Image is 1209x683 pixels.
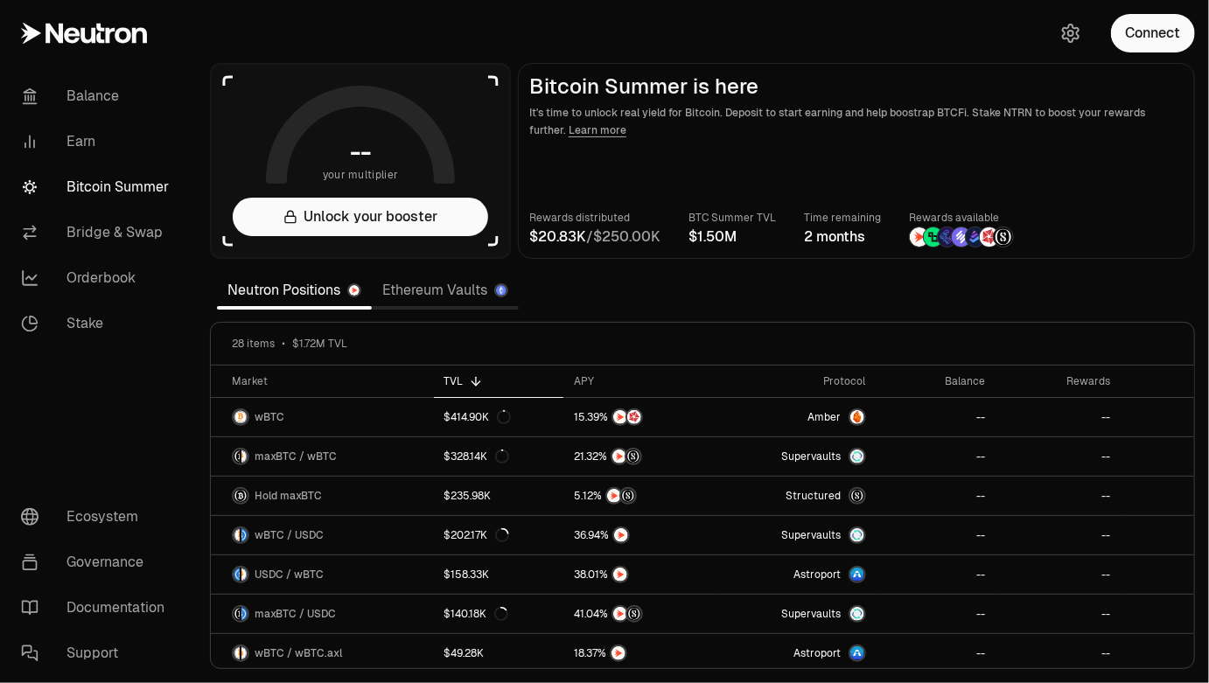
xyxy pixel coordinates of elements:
[924,227,943,247] img: Lombard Lux
[211,516,434,554] a: wBTC LogoUSDC LogowBTC / USDC
[794,568,842,582] span: Astroport
[255,489,322,503] span: Hold maxBTC
[241,568,248,582] img: wBTC Logo
[730,374,866,388] div: Protocol
[255,646,342,660] span: wBTC / wBTC.axl
[292,337,347,351] span: $1.72M TVL
[966,227,985,247] img: Bedrock Diamonds
[444,450,509,463] div: $328.14K
[613,568,627,582] img: NTRN
[688,209,776,227] p: BTC Summer TVL
[7,631,189,676] a: Support
[211,595,434,633] a: maxBTC LogoUSDC LogomaxBTC / USDC
[877,555,996,594] a: --
[850,607,864,621] img: Supervaults
[255,607,336,621] span: maxBTC / USDC
[233,198,488,236] button: Unlock your booster
[234,410,248,424] img: wBTC Logo
[611,646,625,660] img: NTRN
[877,437,996,476] a: --
[563,595,720,633] a: NTRNStructured Points
[7,119,189,164] a: Earn
[1007,374,1111,388] div: Rewards
[996,437,1122,476] a: --
[574,526,709,544] button: NTRN
[444,568,490,582] div: $158.33K
[574,645,709,662] button: NTRN
[211,555,434,594] a: USDC LogowBTC LogoUSDC / wBTC
[574,566,709,583] button: NTRN
[720,516,877,554] a: SupervaultsSupervaults
[720,555,877,594] a: Astroport
[850,489,864,503] img: maxBTC
[444,607,508,621] div: $140.18K
[241,607,248,621] img: USDC Logo
[7,210,189,255] a: Bridge & Swap
[720,398,877,436] a: AmberAmber
[255,450,337,463] span: maxBTC / wBTC
[720,477,877,515] a: StructuredmaxBTC
[234,450,240,463] img: maxBTC Logo
[994,227,1013,247] img: Structured Points
[804,227,881,247] div: 2 months
[234,528,240,542] img: wBTC Logo
[211,477,434,515] a: maxBTC LogoHold maxBTC
[887,374,986,388] div: Balance
[613,607,627,621] img: NTRN
[563,398,720,436] a: NTRNMars Fragments
[996,555,1122,594] a: --
[444,489,492,503] div: $235.98K
[444,646,485,660] div: $49.28K
[529,227,660,247] div: /
[938,227,957,247] img: EtherFi Points
[434,398,564,436] a: $414.90K
[434,437,564,476] a: $328.14K
[614,528,628,542] img: NTRN
[574,448,709,465] button: NTRNStructured Points
[877,398,996,436] a: --
[996,516,1122,554] a: --
[372,273,519,308] a: Ethereum Vaults
[234,568,240,582] img: USDC Logo
[234,607,240,621] img: maxBTC Logo
[434,634,564,673] a: $49.28K
[782,450,842,463] span: Supervaults
[255,528,324,542] span: wBTC / USDC
[952,227,971,247] img: Solv Points
[808,410,842,424] span: Amber
[877,595,996,633] a: --
[569,123,626,137] a: Learn more
[563,634,720,673] a: NTRN
[211,398,434,436] a: wBTC LogowBTC
[626,450,640,463] img: Structured Points
[217,273,372,308] a: Neutron Positions
[7,540,189,585] a: Governance
[804,209,881,227] p: Time remaining
[996,477,1122,515] a: --
[241,450,248,463] img: wBTC Logo
[241,528,248,542] img: USDC Logo
[621,489,635,503] img: Structured Points
[627,607,641,621] img: Structured Points
[529,74,1184,99] h2: Bitcoin Summer is here
[529,104,1184,139] p: It's time to unlock real yield for Bitcoin. Deposit to start earning and help boostrap BTCFi. Sta...
[211,634,434,673] a: wBTC LogowBTC.axl LogowBTC / wBTC.axl
[996,398,1122,436] a: --
[496,285,507,296] img: Ethereum Logo
[607,489,621,503] img: NTRN
[234,646,240,660] img: wBTC Logo
[720,437,877,476] a: SupervaultsSupervaults
[7,494,189,540] a: Ecosystem
[794,646,842,660] span: Astroport
[563,555,720,594] a: NTRN
[996,634,1122,673] a: --
[877,516,996,554] a: --
[7,164,189,210] a: Bitcoin Summer
[7,301,189,346] a: Stake
[7,255,189,301] a: Orderbook
[720,634,877,673] a: Astroport
[349,285,360,296] img: Neutron Logo
[444,528,509,542] div: $202.17K
[613,410,627,424] img: NTRN
[444,374,554,388] div: TVL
